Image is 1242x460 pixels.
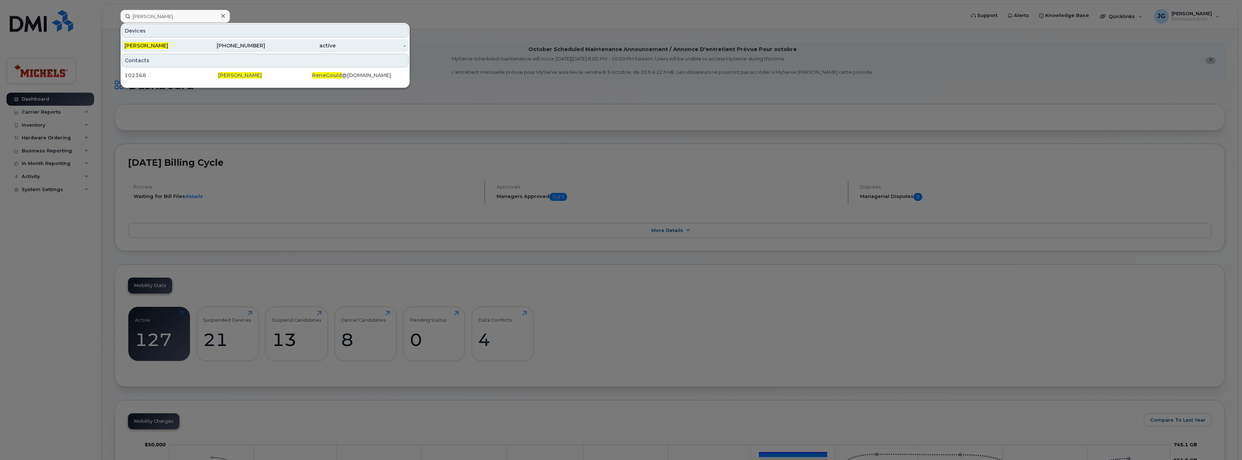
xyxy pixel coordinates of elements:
[195,42,265,49] div: [PHONE_NUMBER]
[312,72,406,79] div: @[DOMAIN_NAME]
[122,24,409,38] div: Devices
[122,54,409,67] div: Contacts
[336,42,406,49] div: -
[124,42,168,49] span: [PERSON_NAME]
[312,72,342,79] span: ReneGould
[218,72,262,79] span: [PERSON_NAME]
[124,72,218,79] div: 102368
[122,39,409,52] a: [PERSON_NAME][PHONE_NUMBER]active-
[122,69,409,82] a: 102368[PERSON_NAME]ReneGould@[DOMAIN_NAME]
[265,42,336,49] div: active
